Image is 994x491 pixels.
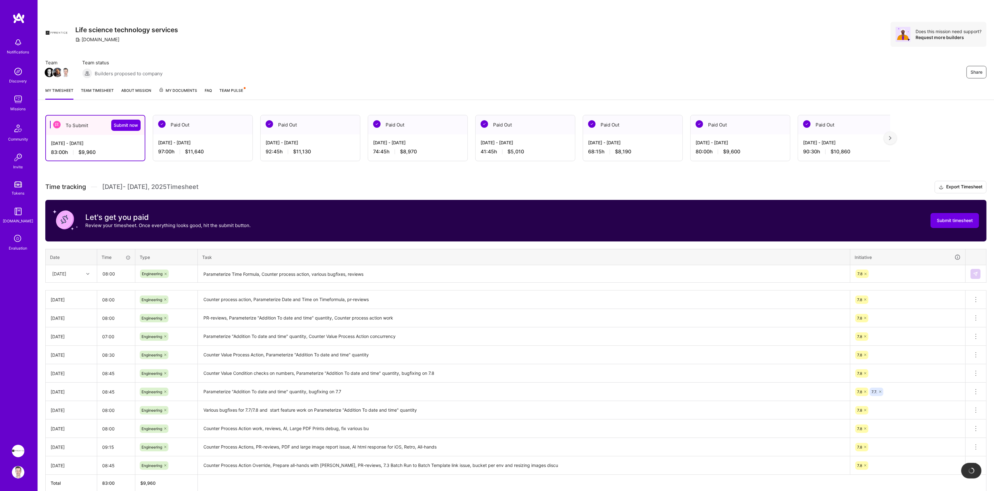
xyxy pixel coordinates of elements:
button: Submit now [111,120,141,131]
textarea: Parameterize "Addition To date and time" quantity, bugfixing on 7.7 [198,383,849,400]
div: Notifications [7,49,29,55]
a: My Documents [159,87,197,100]
button: Submit timesheet [931,213,979,228]
div: Does this mission need support? [916,28,982,34]
span: 7.8 [857,426,862,431]
div: [DATE] [51,407,92,414]
input: HH:MM [97,265,135,282]
span: $11,640 [185,148,204,155]
span: Submit now [114,122,138,128]
div: [DATE] - [DATE] [588,139,677,146]
div: Paid Out [798,115,897,134]
input: HH:MM [97,328,135,345]
div: 80:00 h [696,148,785,155]
i: icon SelectionTeam [12,233,24,245]
img: coin [53,207,78,232]
div: Paid Out [368,115,467,134]
div: 74:45 h [373,148,462,155]
span: Team [45,59,70,66]
div: Paid Out [261,115,360,134]
img: Paid Out [803,120,811,128]
img: Paid Out [696,120,703,128]
img: bell [12,36,24,49]
img: Apprentice: Life science technology services [12,445,24,457]
div: Discovery [9,78,27,84]
h3: Life science technology services [75,26,178,34]
div: 41:45 h [481,148,570,155]
a: Team Member Avatar [62,67,70,78]
img: logo [12,12,25,24]
a: About Mission [121,87,151,100]
div: Paid Out [476,115,575,134]
img: Paid Out [481,120,488,128]
div: Paid Out [153,115,252,134]
div: Invite [13,164,23,170]
span: Engineering [142,297,162,302]
img: User Avatar [12,466,24,479]
span: Engineering [142,316,162,320]
textarea: Parameterize Time Formula, Counter process action, various bugfixes, reviews [198,266,849,282]
span: 7.8 [857,445,862,449]
i: icon Chevron [86,272,89,275]
div: null [971,269,981,279]
img: Team Member Avatar [53,68,62,77]
div: Paid Out [583,115,682,134]
img: To Submit [53,121,61,128]
i: icon Download [939,184,944,191]
img: Team Member Avatar [45,68,54,77]
img: teamwork [12,93,24,106]
th: Type [135,249,198,265]
a: My timesheet [45,87,73,100]
div: Paid Out [691,115,790,134]
span: $9,600 [723,148,740,155]
div: [DATE] - [DATE] [696,139,785,146]
textarea: Counter Process Action Override, Prepare all-hands with [PERSON_NAME], PR-reviews, 7.3 Batch Run ... [198,457,849,474]
span: $8,970 [400,148,417,155]
div: Missions [11,106,26,112]
input: HH:MM [97,347,135,363]
div: 83:00 h [51,149,140,156]
span: 7.8 [857,353,862,357]
img: guide book [12,205,24,218]
div: [DATE] [51,389,92,395]
textarea: Various bugfixes for 7.7/7.8 and start feature work on Parameterize "Addition To date and time" q... [198,402,849,419]
div: Evaluation [9,245,27,251]
div: [DOMAIN_NAME] [75,36,119,43]
div: [DATE] - [DATE] [803,139,892,146]
span: 7.8 [857,316,862,320]
span: 7.8 [857,408,862,413]
input: HH:MM [97,457,135,474]
span: 7.8 [857,389,862,394]
div: Request more builders [916,34,982,40]
a: User Avatar [10,466,26,479]
button: Share [967,66,987,78]
div: To Submit [46,116,145,135]
a: FAQ [205,87,212,100]
div: [DATE] - [DATE] [51,140,140,146]
span: 7.8 [857,334,862,339]
div: [DATE] [51,315,92,321]
textarea: PR-reviews, Parameterize "Addition To date and time" quantity, Counter process action work [198,310,849,327]
span: Share [971,69,982,75]
span: 7.8 [857,371,862,376]
a: Apprentice: Life science technology services [10,445,26,457]
div: 90:30 h [803,148,892,155]
img: Paid Out [266,120,273,128]
div: Tokens [12,190,25,196]
img: Avatar [896,27,911,42]
input: HH:MM [97,384,135,400]
div: [DATE] [51,296,92,303]
div: [DATE] [52,270,66,277]
span: Engineering [142,426,162,431]
span: Engineering [142,445,162,449]
span: Submit timesheet [937,217,973,224]
img: loading [967,466,976,475]
img: Company Logo [45,22,68,44]
textarea: Counter Process Action work, reviews, AI, Large PDF Prints debug, fix various bu [198,420,849,437]
img: Community [11,121,26,136]
span: 7.8 [857,463,862,468]
span: $5,010 [507,148,524,155]
div: Initiative [855,254,961,261]
span: Engineering [142,389,162,394]
div: [DATE] [51,462,92,469]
